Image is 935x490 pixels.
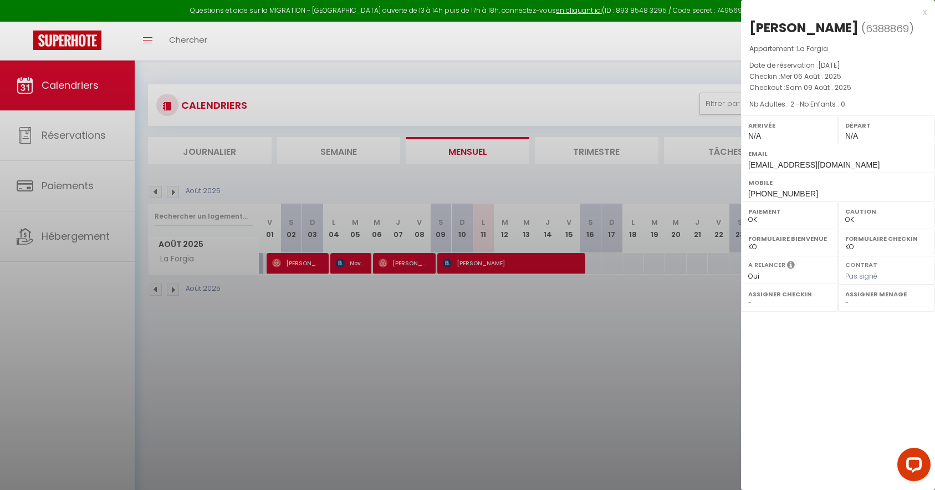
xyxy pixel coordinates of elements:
[845,271,877,281] span: Pas signé
[845,233,928,244] label: Formulaire Checkin
[888,443,935,490] iframe: LiveChat chat widget
[748,120,831,131] label: Arrivée
[749,71,927,82] p: Checkin :
[749,19,859,37] div: [PERSON_NAME]
[748,260,785,270] label: A relancer
[785,83,851,92] span: Sam 09 Août . 2025
[748,132,761,140] span: N/A
[741,6,927,19] div: x
[748,206,831,217] label: Paiement
[749,82,927,93] p: Checkout :
[748,289,831,300] label: Assigner Checkin
[818,60,840,70] span: [DATE]
[780,72,841,81] span: Mer 06 Août . 2025
[749,43,927,54] p: Appartement :
[845,120,928,131] label: Départ
[748,148,928,159] label: Email
[748,160,880,169] span: [EMAIL_ADDRESS][DOMAIN_NAME]
[845,260,877,267] label: Contrat
[861,21,914,36] span: ( )
[787,260,795,272] i: Sélectionner OUI si vous souhaiter envoyer les séquences de messages post-checkout
[845,206,928,217] label: Caution
[845,132,858,140] span: N/A
[845,289,928,300] label: Assigner Menage
[797,44,828,53] span: La Forgia
[748,233,831,244] label: Formulaire Bienvenue
[749,60,927,71] p: Date de réservation :
[748,189,818,198] span: [PHONE_NUMBER]
[749,99,845,109] span: Nb Adultes : 2 -
[748,177,928,188] label: Mobile
[800,99,845,109] span: Nb Enfants : 0
[866,22,909,36] span: 6388869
